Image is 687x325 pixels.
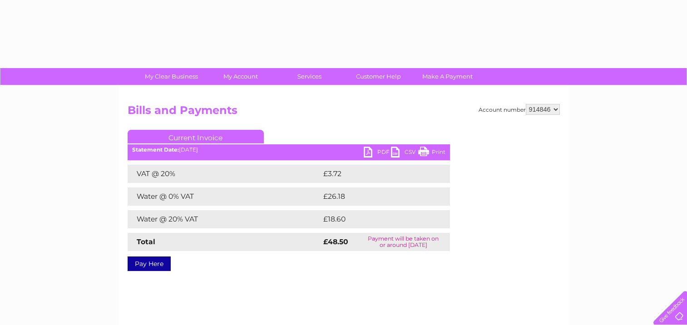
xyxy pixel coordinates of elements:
[128,130,264,143] a: Current Invoice
[132,146,179,153] b: Statement Date:
[479,104,560,115] div: Account number
[418,147,445,160] a: Print
[203,68,278,85] a: My Account
[137,237,155,246] strong: Total
[341,68,416,85] a: Customer Help
[128,187,321,206] td: Water @ 0% VAT
[272,68,347,85] a: Services
[323,237,348,246] strong: £48.50
[128,104,560,121] h2: Bills and Payments
[128,165,321,183] td: VAT @ 20%
[321,187,431,206] td: £26.18
[357,233,450,251] td: Payment will be taken on or around [DATE]
[128,256,171,271] a: Pay Here
[364,147,391,160] a: PDF
[321,165,429,183] td: £3.72
[128,210,321,228] td: Water @ 20% VAT
[410,68,485,85] a: Make A Payment
[321,210,431,228] td: £18.60
[134,68,209,85] a: My Clear Business
[128,147,450,153] div: [DATE]
[391,147,418,160] a: CSV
